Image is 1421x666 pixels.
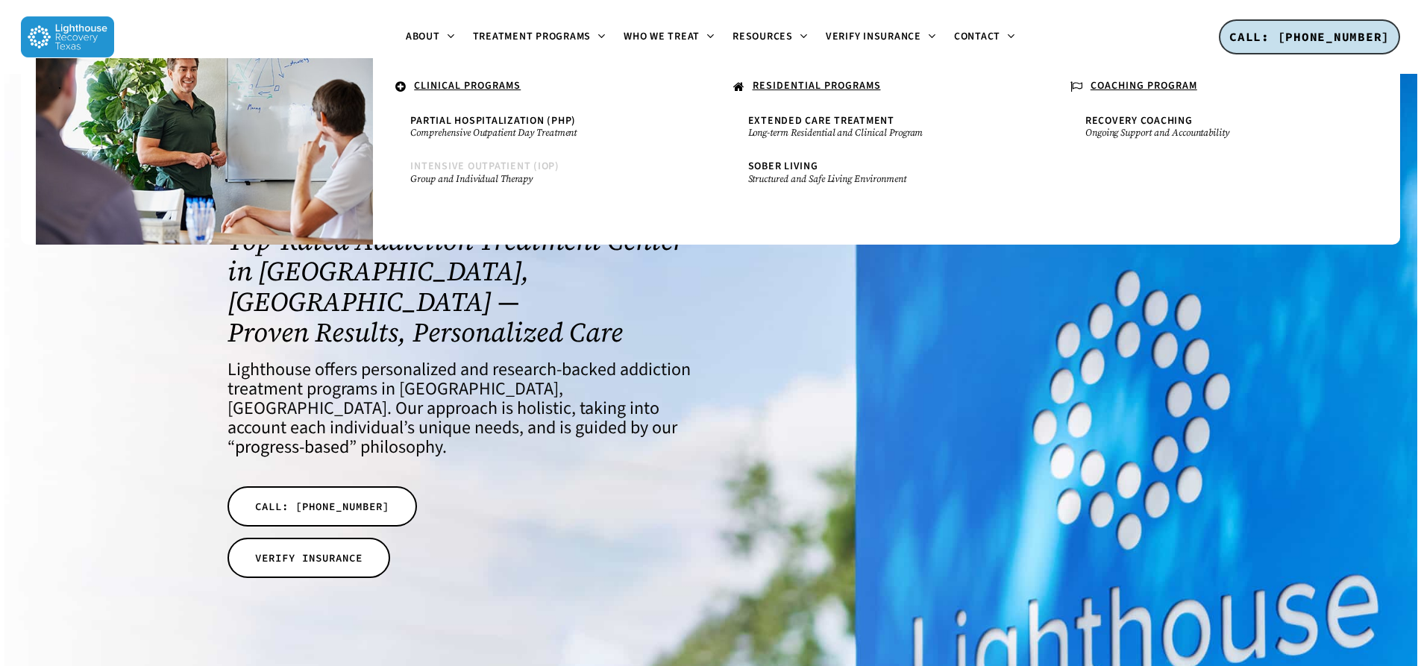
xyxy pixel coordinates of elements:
[228,486,417,527] a: CALL: [PHONE_NUMBER]
[624,29,700,44] span: Who We Treat
[403,154,680,192] a: Intensive Outpatient (IOP)Group and Individual Therapy
[954,29,1000,44] span: Contact
[228,360,691,457] h4: Lighthouse offers personalized and research-backed addiction treatment programs in [GEOGRAPHIC_DA...
[748,127,1011,139] small: Long-term Residential and Clinical Program
[255,499,389,514] span: CALL: [PHONE_NUMBER]
[753,78,881,93] u: RESIDENTIAL PROGRAMS
[945,31,1024,43] a: Contact
[21,16,114,57] img: Lighthouse Recovery Texas
[388,73,695,101] a: CLINICAL PROGRAMS
[51,73,358,99] a: .
[255,550,363,565] span: VERIFY INSURANCE
[403,108,680,146] a: Partial Hospitalization (PHP)Comprehensive Outpatient Day Treatment
[228,538,390,578] a: VERIFY INSURANCE
[410,113,576,128] span: Partial Hospitalization (PHP)
[733,29,793,44] span: Resources
[410,173,673,185] small: Group and Individual Therapy
[410,127,673,139] small: Comprehensive Outpatient Day Treatment
[228,225,691,348] h1: Top-Rated Addiction Treatment Center in [GEOGRAPHIC_DATA], [GEOGRAPHIC_DATA] — Proven Results, Pe...
[1085,113,1193,128] span: Recovery Coaching
[615,31,724,43] a: Who We Treat
[724,31,817,43] a: Resources
[1063,73,1370,101] a: COACHING PROGRAM
[741,154,1018,192] a: Sober LivingStructured and Safe Living Environment
[410,159,559,174] span: Intensive Outpatient (IOP)
[1219,19,1400,55] a: CALL: [PHONE_NUMBER]
[397,31,464,43] a: About
[817,31,945,43] a: Verify Insurance
[406,29,440,44] span: About
[464,31,615,43] a: Treatment Programs
[1229,29,1390,44] span: CALL: [PHONE_NUMBER]
[473,29,592,44] span: Treatment Programs
[741,108,1018,146] a: Extended Care TreatmentLong-term Residential and Clinical Program
[235,434,349,460] a: progress-based
[726,73,1033,101] a: RESIDENTIAL PROGRAMS
[58,78,62,93] span: .
[748,173,1011,185] small: Structured and Safe Living Environment
[1085,127,1348,139] small: Ongoing Support and Accountability
[748,159,818,174] span: Sober Living
[414,78,521,93] u: CLINICAL PROGRAMS
[826,29,921,44] span: Verify Insurance
[748,113,894,128] span: Extended Care Treatment
[1078,108,1355,146] a: Recovery CoachingOngoing Support and Accountability
[1091,78,1197,93] u: COACHING PROGRAM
